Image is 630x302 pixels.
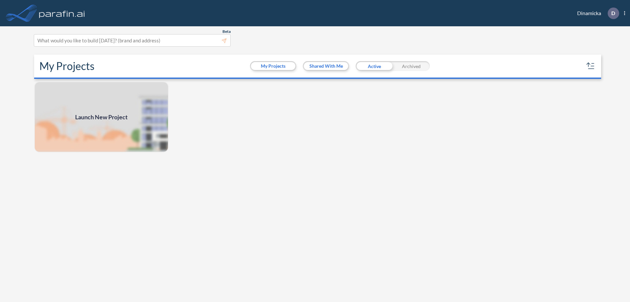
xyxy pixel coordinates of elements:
[611,10,615,16] p: D
[75,113,128,122] span: Launch New Project
[222,29,231,34] span: Beta
[39,60,94,72] h2: My Projects
[251,62,295,70] button: My Projects
[585,61,596,71] button: sort
[567,8,625,19] div: Dinamicka
[34,81,169,152] img: add
[304,62,348,70] button: Shared With Me
[34,81,169,152] a: Launch New Project
[393,61,430,71] div: Archived
[38,7,86,20] img: logo
[356,61,393,71] div: Active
